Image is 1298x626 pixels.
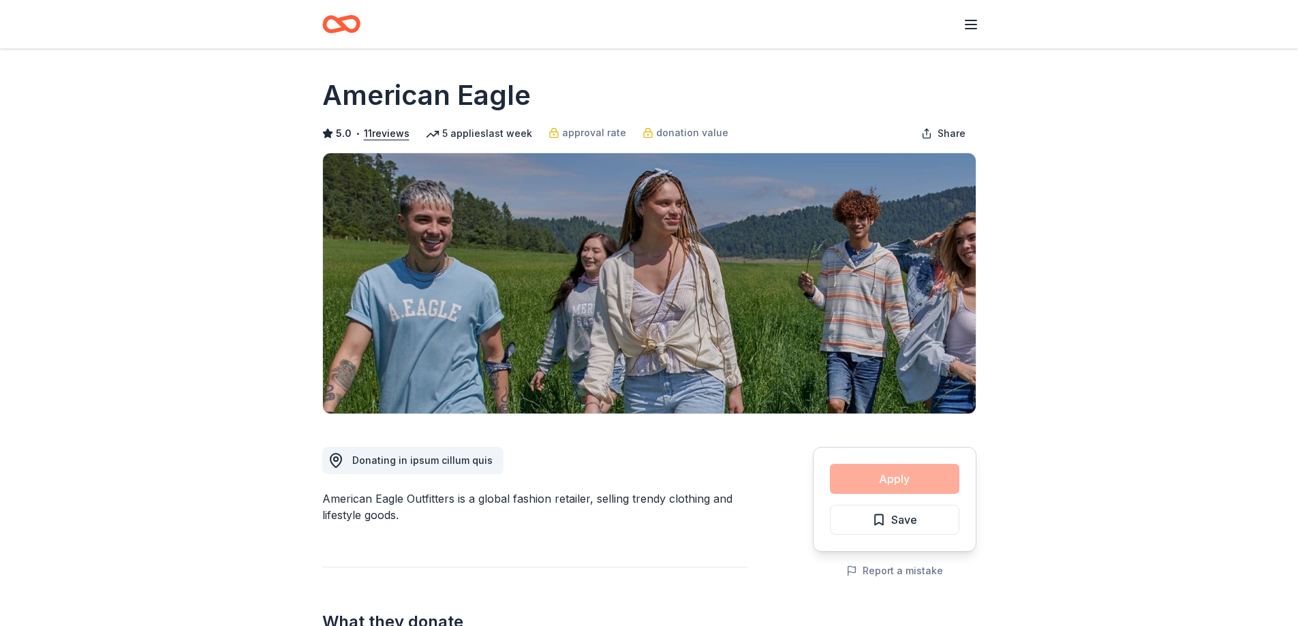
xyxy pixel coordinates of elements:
h1: American Eagle [322,76,531,114]
span: Save [891,511,917,529]
a: approval rate [548,125,626,141]
button: Share [910,120,976,147]
span: 5.0 [336,125,352,142]
span: donation value [656,125,728,141]
a: donation value [643,125,728,141]
span: Donating in ipsum cillum quis [352,454,493,466]
span: Share [938,125,965,142]
div: 5 applies last week [426,125,532,142]
button: Save [830,505,959,535]
span: • [355,128,360,139]
button: Report a mistake [846,563,943,579]
img: Image for American Eagle [323,153,976,413]
span: approval rate [562,125,626,141]
a: Home [322,8,360,40]
div: American Eagle Outfitters is a global fashion retailer, selling trendy clothing and lifestyle goods. [322,490,747,523]
button: 11reviews [364,125,410,142]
